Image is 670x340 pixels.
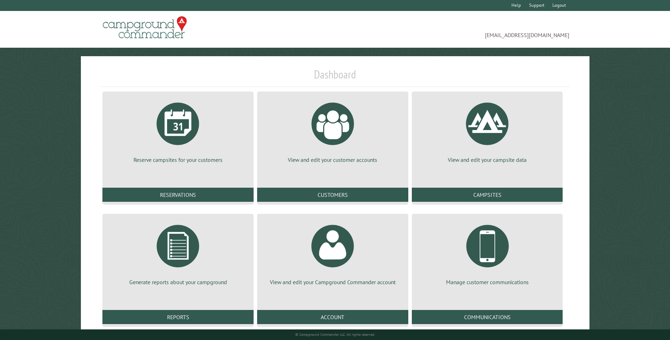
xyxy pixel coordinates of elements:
[412,188,563,202] a: Campsites
[111,278,245,286] p: Generate reports about your campground
[295,332,375,337] small: © Campground Commander LLC. All rights reserved.
[420,156,555,164] p: View and edit your campsite data
[266,97,400,164] a: View and edit your customer accounts
[257,310,408,324] a: Account
[266,156,400,164] p: View and edit your customer accounts
[412,310,563,324] a: Communications
[420,219,555,286] a: Manage customer communications
[101,14,189,41] img: Campground Commander
[257,188,408,202] a: Customers
[102,310,254,324] a: Reports
[420,278,555,286] p: Manage customer communications
[266,278,400,286] p: View and edit your Campground Commander account
[111,156,245,164] p: Reserve campsites for your customers
[111,219,245,286] a: Generate reports about your campground
[101,68,569,87] h1: Dashboard
[111,97,245,164] a: Reserve campsites for your customers
[335,19,569,39] span: [EMAIL_ADDRESS][DOMAIN_NAME]
[102,188,254,202] a: Reservations
[266,219,400,286] a: View and edit your Campground Commander account
[420,97,555,164] a: View and edit your campsite data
